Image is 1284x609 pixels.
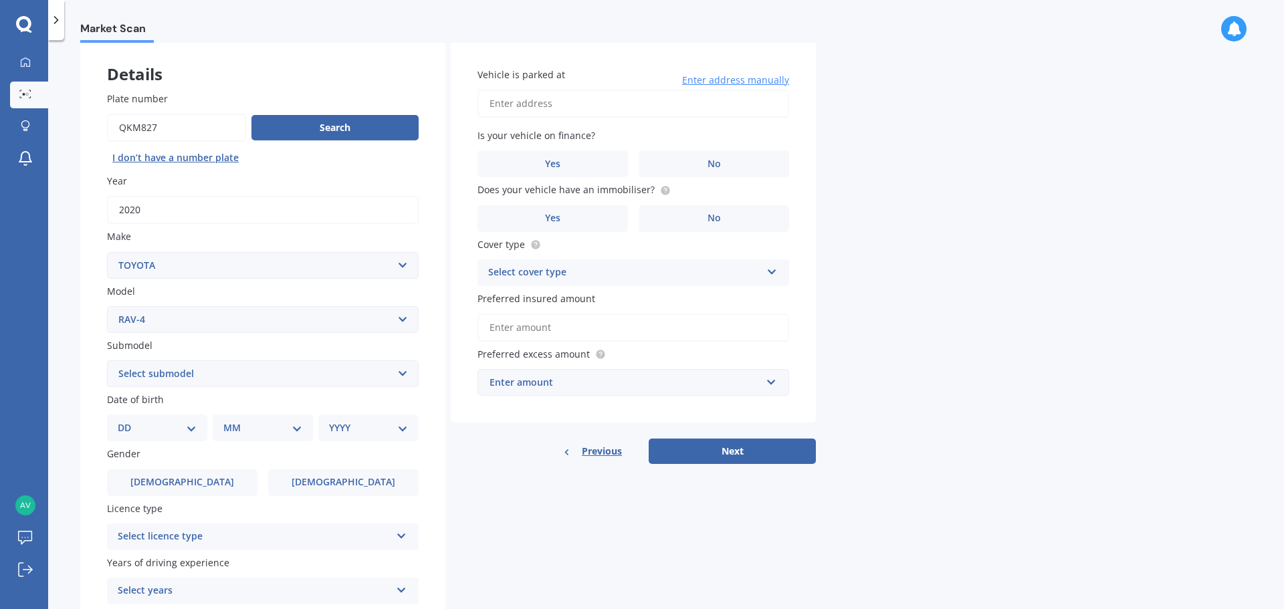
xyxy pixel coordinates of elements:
span: Enter address manually [682,74,789,87]
div: Select years [118,583,391,599]
span: Yes [545,213,560,224]
button: Next [649,439,816,464]
span: [DEMOGRAPHIC_DATA] [130,477,234,488]
span: Does your vehicle have an immobiliser? [477,184,655,197]
button: I don’t have a number plate [107,147,244,168]
input: Enter plate number [107,114,246,142]
span: Licence type [107,502,163,515]
span: Preferred excess amount [477,348,590,360]
input: Enter amount [477,314,789,342]
span: Year [107,174,127,187]
span: Vehicle is parked at [477,68,565,81]
img: 235afba4761343b6f6e492cb23d7c72d [15,495,35,515]
div: Details [80,41,445,81]
span: Date of birth [107,393,164,406]
span: Years of driving experience [107,556,229,569]
span: Cover type [477,238,525,251]
span: Plate number [107,92,168,105]
span: No [708,158,721,170]
span: Yes [545,158,560,170]
input: YYYY [107,196,419,224]
span: [DEMOGRAPHIC_DATA] [292,477,395,488]
div: Enter amount [490,375,761,390]
div: Select licence type [118,529,391,545]
span: Previous [582,441,622,461]
span: Submodel [107,339,152,352]
span: Model [107,285,135,297]
span: Market Scan [80,22,154,40]
span: No [708,213,721,224]
div: Select cover type [488,265,761,281]
button: Search [251,115,419,140]
input: Enter address [477,90,789,118]
span: Make [107,231,131,243]
span: Is your vehicle on finance? [477,129,595,142]
span: Preferred insured amount [477,292,595,305]
span: Gender [107,448,140,461]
